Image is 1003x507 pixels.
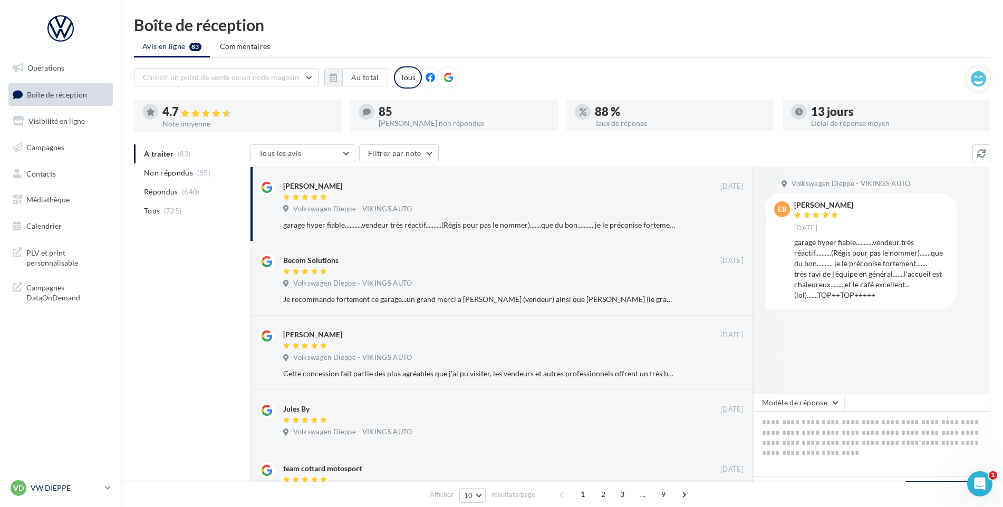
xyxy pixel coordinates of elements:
[8,478,113,498] a: VD VW DIEPPE
[720,182,744,191] span: [DATE]
[6,163,115,185] a: Contacts
[283,463,362,474] div: team cottard motosport
[6,189,115,211] a: Médiathèque
[792,179,910,189] span: Volkswagen Dieppe - VIKINGS AUTO
[27,63,64,72] span: Opérations
[283,255,339,266] div: Becom Solutions
[283,181,342,191] div: [PERSON_NAME]
[26,280,109,303] span: Campagnes DataOnDemand
[324,69,388,86] button: Au total
[250,144,355,162] button: Tous les avis
[27,90,87,99] span: Boîte de réception
[379,120,549,127] div: [PERSON_NAME] non répondus
[144,206,160,216] span: Tous
[26,221,62,230] span: Calendrier
[595,106,766,118] div: 88 %
[293,279,412,288] span: Volkswagen Dieppe - VIKINGS AUTO
[143,73,299,82] span: Choisir un point de vente ou un code magasin
[595,486,612,503] span: 2
[614,486,631,503] span: 3
[293,427,412,437] span: Volkswagen Dieppe - VIKINGS AUTO
[283,294,675,305] div: Je recommande fortement ce garage...un grand merci a [PERSON_NAME] (vendeur) ainsi que [PERSON_NA...
[134,17,990,33] div: Boîte de réception
[655,486,672,503] span: 9
[26,246,109,268] span: PLV et print personnalisable
[283,220,675,230] div: garage hyper fiable...........vendeur très réactif..........(Régis pour pas le nommer).......que ...
[6,241,115,272] a: PLV et print personnalisable
[811,120,982,127] div: Délai de réponse moyen
[811,106,982,118] div: 13 jours
[220,42,271,51] span: Commentaires
[794,223,817,233] span: [DATE]
[293,353,412,363] span: Volkswagen Dieppe - VIKINGS AUTO
[491,490,535,500] span: résultats/page
[26,143,64,152] span: Campagnes
[794,237,948,300] div: garage hyper fiable...........vendeur très réactif..........(Régis pour pas le nommer).......que ...
[182,188,200,196] span: (640)
[283,329,342,340] div: [PERSON_NAME]
[430,490,454,500] span: Afficher
[753,394,845,412] button: Modèle de réponse
[720,465,744,474] span: [DATE]
[6,110,115,132] a: Visibilité en ligne
[720,330,744,340] span: [DATE]
[794,201,853,209] div: [PERSON_NAME]
[293,204,412,214] span: Volkswagen Dieppe - VIKINGS AUTO
[26,169,56,178] span: Contacts
[13,483,24,493] span: VD
[283,368,675,379] div: Cette concession fait partie des plus agréables que j'ai pu visiter, les vendeurs et autres profe...
[26,195,70,204] span: Médiathèque
[379,106,549,118] div: 85
[31,483,101,493] p: VW DIEPPE
[720,405,744,414] span: [DATE]
[283,404,310,414] div: Jules By
[144,168,193,178] span: Non répondus
[342,69,388,86] button: Au total
[28,116,85,125] span: Visibilité en ligne
[162,120,333,128] div: Note moyenne
[6,215,115,237] a: Calendrier
[574,486,591,503] span: 1
[6,276,115,307] a: Campagnes DataOnDemand
[394,66,422,89] div: Tous
[989,471,997,480] span: 1
[197,169,210,177] span: (85)
[595,120,766,127] div: Taux de réponse
[967,471,992,496] iframe: Intercom live chat
[144,187,178,197] span: Répondus
[359,144,439,162] button: Filtrer par note
[134,69,319,86] button: Choisir un point de vente ou un code magasin
[259,149,302,158] span: Tous les avis
[778,204,787,214] span: EB
[6,83,115,106] a: Boîte de réception
[6,136,115,159] a: Campagnes
[162,106,333,118] div: 4.7
[164,207,182,215] span: (725)
[720,256,744,266] span: [DATE]
[634,486,651,503] span: ...
[6,57,115,79] a: Opérations
[459,488,486,503] button: 10
[464,491,473,500] span: 10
